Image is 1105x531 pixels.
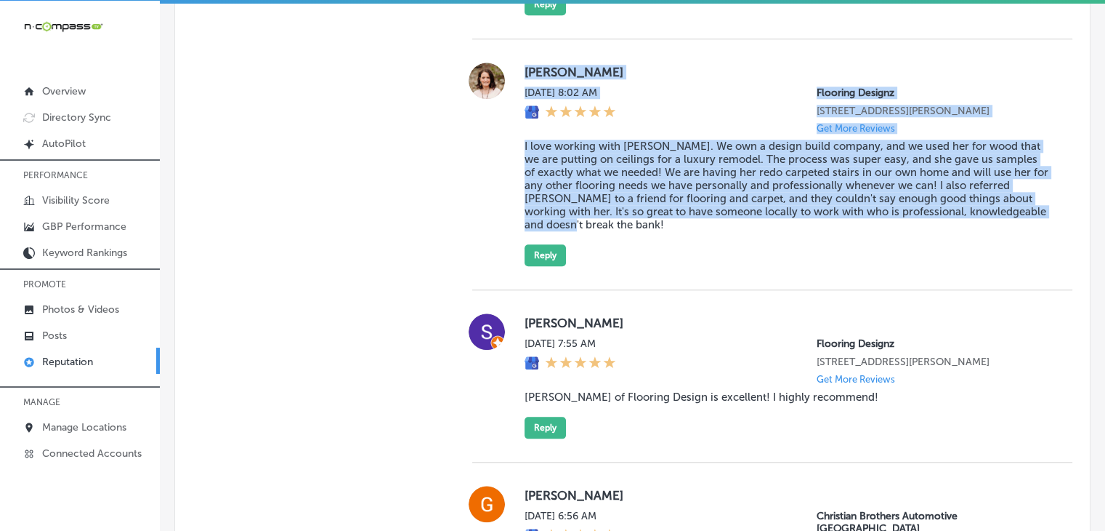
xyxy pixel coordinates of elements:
div: Domain Overview [55,86,130,95]
p: Get More Reviews [817,374,895,385]
button: Reply [525,244,566,266]
img: logo_orange.svg [23,23,35,35]
div: Keywords by Traffic [161,86,245,95]
p: Visibility Score [42,194,110,207]
p: Posts [42,330,67,342]
div: 5 Stars [545,105,616,121]
label: [PERSON_NAME] [525,488,1049,503]
p: Connected Accounts [42,447,142,460]
p: Reputation [42,356,93,368]
img: tab_keywords_by_traffic_grey.svg [145,84,156,96]
p: GBP Performance [42,220,126,233]
label: [DATE] 7:55 AM [525,338,616,350]
label: [DATE] 6:56 AM [525,510,616,522]
p: Photos & Videos [42,303,119,316]
p: 316 Mt Evans Blvd Suite B [817,356,1049,368]
blockquote: I love working with [PERSON_NAME]. We own a design build company, and we used her for wood that w... [525,140,1049,231]
button: Reply [525,417,566,439]
div: 5 Stars [545,356,616,372]
label: [DATE] 8:02 AM [525,87,616,99]
div: v 4.0.25 [41,23,71,35]
p: 316 Mt Evans Blvd Suite B [817,105,1049,117]
p: Directory Sync [42,111,111,124]
div: Domain: [DOMAIN_NAME] [38,38,160,49]
p: Keyword Rankings [42,247,127,259]
p: AutoPilot [42,137,86,150]
img: website_grey.svg [23,38,35,49]
img: 660ab0bf-5cc7-4cb8-ba1c-48b5ae0f18e60NCTV_CLogo_TV_Black_-500x88.png [23,20,103,33]
p: Get More Reviews [817,123,895,134]
img: tab_domain_overview_orange.svg [39,84,51,96]
p: Flooring Designz [817,87,1049,99]
label: [PERSON_NAME] [525,316,1049,330]
p: Flooring Designz [817,338,1049,350]
p: Manage Locations [42,421,126,434]
p: Overview [42,85,86,97]
label: [PERSON_NAME] [525,65,1049,79]
blockquote: [PERSON_NAME] of Flooring Design is excellent! I highly recommend! [525,391,1049,404]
